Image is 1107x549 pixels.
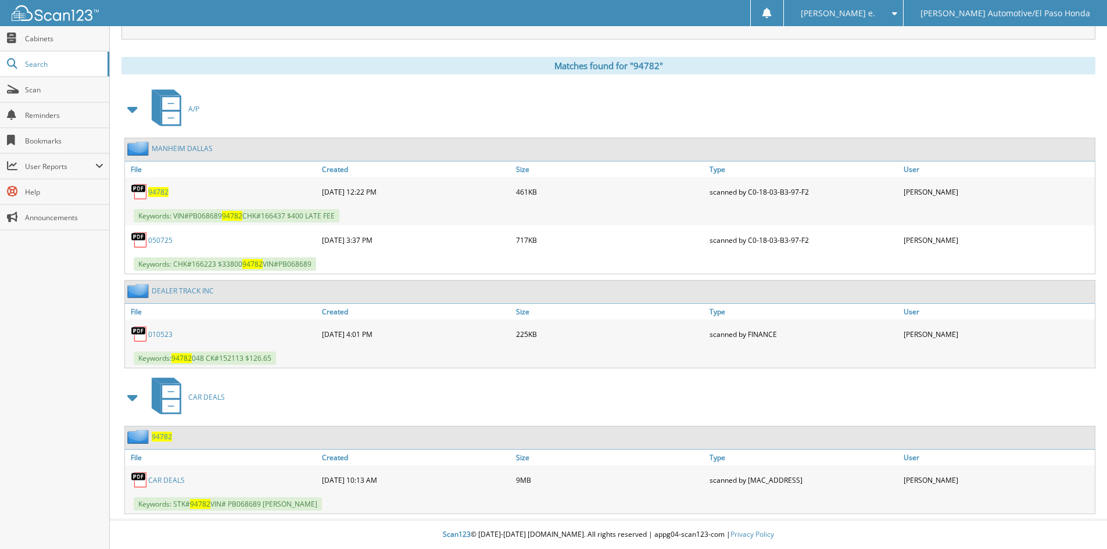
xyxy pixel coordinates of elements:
span: Bookmarks [25,136,103,146]
a: Created [319,304,513,320]
a: CAR DEALS [145,374,225,420]
a: Size [513,304,707,320]
div: [PERSON_NAME] [901,322,1095,346]
a: Privacy Policy [730,529,774,539]
span: [PERSON_NAME] e. [801,10,875,17]
span: 94782 [242,259,263,269]
a: User [901,450,1095,465]
a: MANHEIM DALLAS [152,143,213,153]
div: scanned by FINANCE [707,322,901,346]
a: A/P [145,86,199,132]
div: [DATE] 3:37 PM [319,228,513,252]
span: 94782 [222,211,242,221]
div: 461KB [513,180,707,203]
div: [DATE] 12:22 PM [319,180,513,203]
div: © [DATE]-[DATE] [DOMAIN_NAME]. All rights reserved | appg04-scan123-com | [110,521,1107,549]
a: Type [707,304,901,320]
a: File [125,162,319,177]
span: Scan123 [443,529,471,539]
img: PDF.png [131,325,148,343]
a: CAR DEALS [148,475,185,485]
span: Help [25,187,103,197]
img: scan123-logo-white.svg [12,5,99,21]
div: [PERSON_NAME] [901,228,1095,252]
span: Keywords: 048 CK#152113 $126.65 [134,351,276,365]
a: Created [319,162,513,177]
span: 94782 [171,353,192,363]
a: 94782 [148,187,169,197]
a: Type [707,162,901,177]
div: scanned by [MAC_ADDRESS] [707,468,901,491]
a: DEALER TRACK INC [152,286,214,296]
div: [PERSON_NAME] [901,468,1095,491]
span: Reminders [25,110,103,120]
span: Announcements [25,213,103,223]
a: User [901,304,1095,320]
div: [DATE] 4:01 PM [319,322,513,346]
img: PDF.png [131,471,148,489]
iframe: Chat Widget [1049,493,1107,549]
a: Type [707,450,901,465]
div: 9MB [513,468,707,491]
span: Keywords: STK# VIN# PB068689 [PERSON_NAME] [134,497,322,511]
a: 94782 [152,432,172,442]
img: PDF.png [131,231,148,249]
span: 94782 [190,499,210,509]
div: [DATE] 10:13 AM [319,468,513,491]
img: folder2.png [127,429,152,444]
img: folder2.png [127,284,152,298]
a: Size [513,450,707,465]
a: Size [513,162,707,177]
span: Cabinets [25,34,103,44]
a: User [901,162,1095,177]
span: [PERSON_NAME] Automotive/El Paso Honda [920,10,1090,17]
div: scanned by C0-18-03-B3-97-F2 [707,228,901,252]
span: CAR DEALS [188,392,225,402]
span: Keywords: CHK#166223 $33800 VIN#PB068689 [134,257,316,271]
div: 225KB [513,322,707,346]
a: File [125,304,319,320]
span: Keywords: VIN#PB068689 CHK#166437 $400 LATE FEE [134,209,339,223]
div: [PERSON_NAME] [901,180,1095,203]
span: Search [25,59,102,69]
span: User Reports [25,162,95,171]
a: 010523 [148,329,173,339]
img: PDF.png [131,183,148,200]
a: 050725 [148,235,173,245]
div: 717KB [513,228,707,252]
span: Scan [25,85,103,95]
a: Created [319,450,513,465]
a: File [125,450,319,465]
span: A/P [188,104,199,114]
img: folder2.png [127,141,152,156]
div: Matches found for "94782" [121,57,1095,74]
div: scanned by C0-18-03-B3-97-F2 [707,180,901,203]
